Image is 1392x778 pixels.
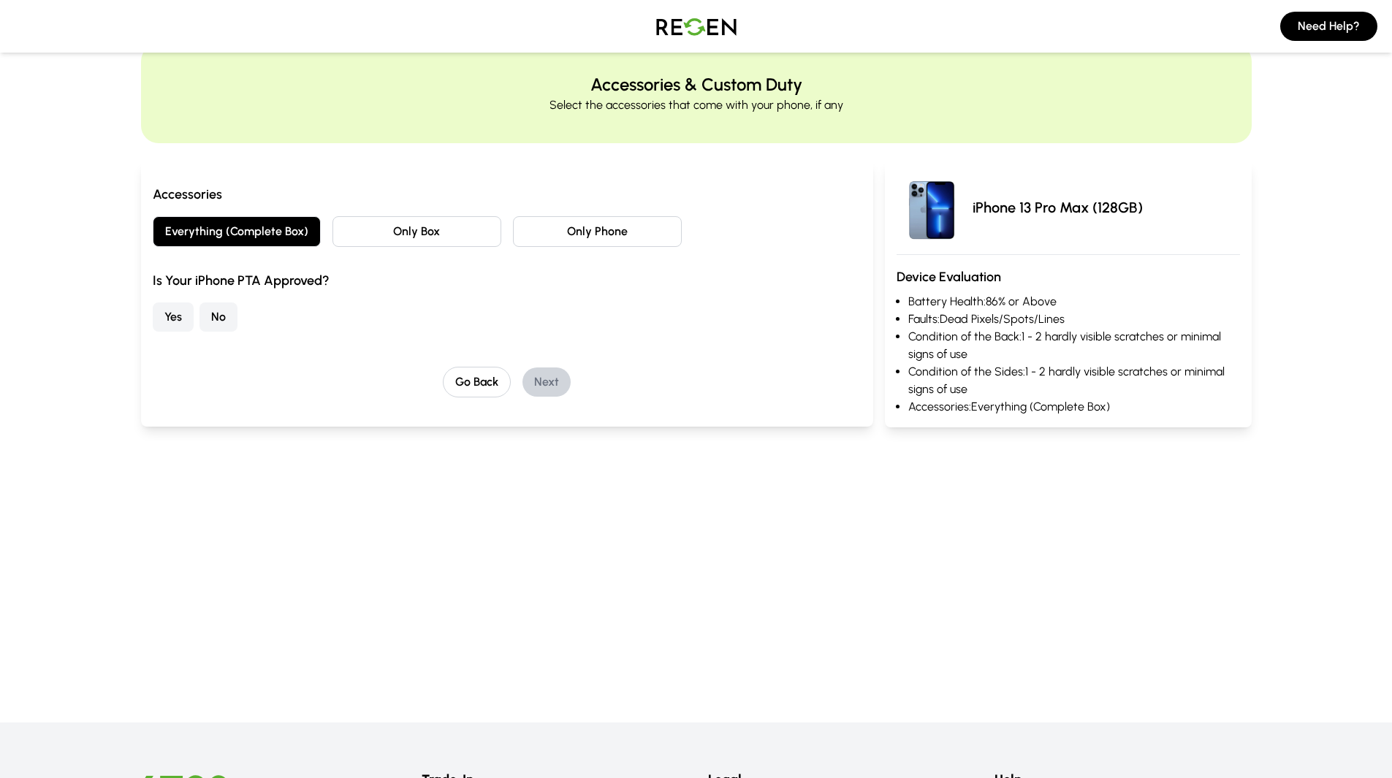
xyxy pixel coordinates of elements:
[199,302,237,332] button: No
[332,216,501,247] button: Only Box
[1280,12,1377,41] button: Need Help?
[645,6,748,47] img: Logo
[897,172,967,243] img: iPhone 13 Pro Max
[908,293,1239,310] li: Battery Health: 86% or Above
[153,302,194,332] button: Yes
[908,328,1239,363] li: Condition of the Back: 1 - 2 hardly visible scratches or minimal signs of use
[973,197,1143,218] p: iPhone 13 Pro Max (128GB)
[908,363,1239,398] li: Condition of the Sides: 1 - 2 hardly visible scratches or minimal signs of use
[443,367,511,397] button: Go Back
[153,216,322,247] button: Everything (Complete Box)
[908,398,1239,416] li: Accessories: Everything (Complete Box)
[549,96,843,114] p: Select the accessories that come with your phone, if any
[513,216,682,247] button: Only Phone
[897,267,1239,287] h3: Device Evaluation
[153,270,862,291] h3: Is Your iPhone PTA Approved?
[522,367,571,397] button: Next
[908,310,1239,328] li: Faults: Dead Pixels/Spots/Lines
[590,73,802,96] h2: Accessories & Custom Duty
[153,184,862,205] h3: Accessories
